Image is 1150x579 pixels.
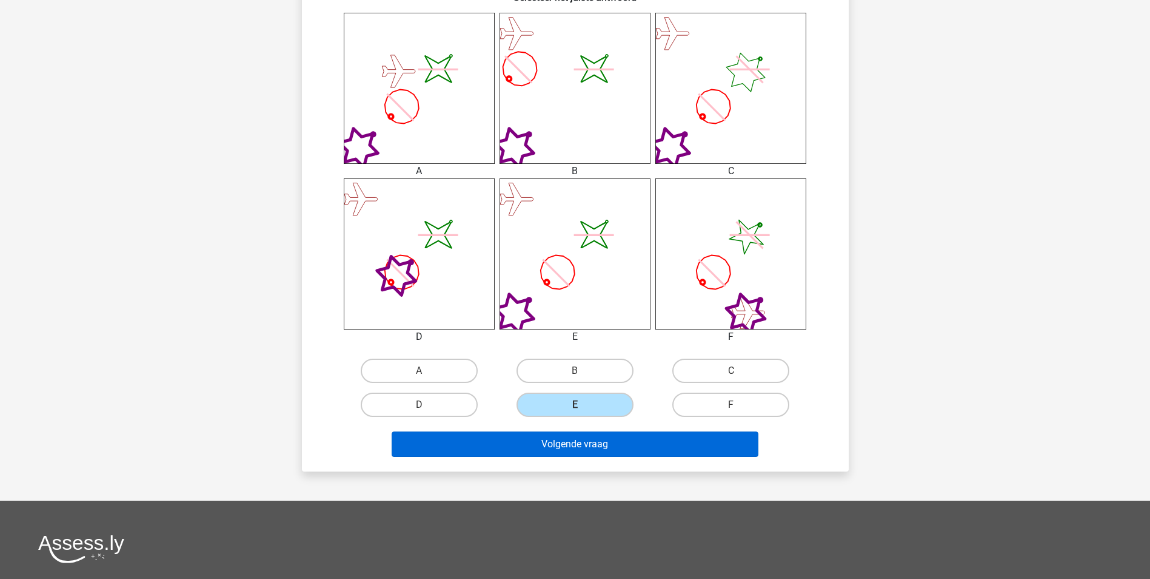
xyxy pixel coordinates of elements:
label: F [672,393,789,417]
label: E [516,393,634,417]
div: A [335,164,504,178]
label: C [672,359,789,383]
label: D [361,393,478,417]
label: A [361,359,478,383]
div: F [646,330,815,344]
label: B [516,359,634,383]
button: Volgende vraag [392,432,758,457]
img: Assessly logo [38,535,124,563]
div: C [646,164,815,178]
div: B [490,164,660,178]
div: E [490,330,660,344]
div: D [335,330,504,344]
